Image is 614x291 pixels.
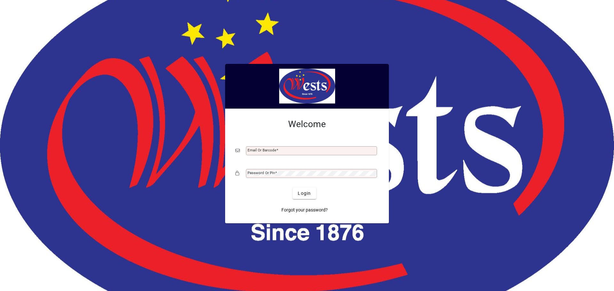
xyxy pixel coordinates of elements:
h2: Welcome [235,119,379,130]
mat-label: Email or Barcode [248,148,276,152]
a: Forgot your password? [279,204,330,216]
span: Login [298,190,311,197]
span: Forgot your password? [281,207,328,213]
button: Login [293,188,316,199]
mat-label: Password or Pin [248,171,275,175]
